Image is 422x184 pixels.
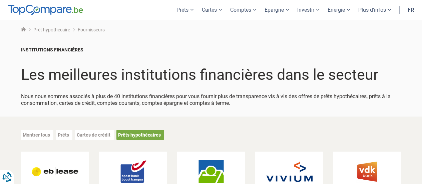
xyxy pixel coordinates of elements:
img: TopCompare [8,5,83,15]
a: Home [21,27,26,32]
img: Vlaams Sociaal Woonkrediet [188,160,235,183]
img: Vivium [266,160,313,183]
a: Prêt hypothécaire [33,27,70,32]
div: INSTITUTIONS FINANCIÈRES [21,46,401,53]
span: Fournisseurs [78,27,105,32]
img: VDK bank [344,160,391,183]
div: Nous nous sommes associés à plus de 40 institutions financières pour vous fournir plus de transpa... [21,86,401,107]
a: Montrer tous [23,132,50,138]
a: Prêts [58,132,69,138]
img: eb-lease [32,160,78,183]
a: Prêts hypothécaires [118,132,161,138]
h1: Les meilleures institutions financières dans le secteur [21,66,401,83]
a: Cartes de crédit [77,132,110,138]
img: bpost bank [110,160,156,183]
